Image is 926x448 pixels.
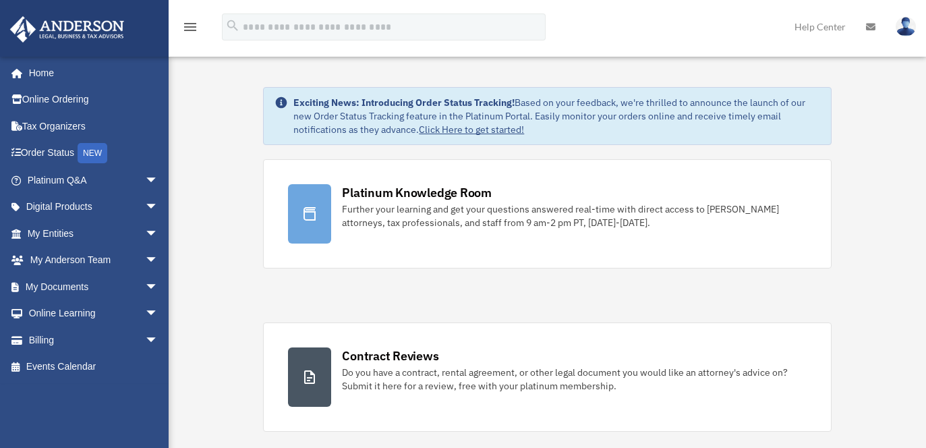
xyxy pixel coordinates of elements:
div: NEW [78,143,107,163]
img: Anderson Advisors Platinum Portal [6,16,128,43]
i: menu [182,19,198,35]
a: Home [9,59,172,86]
a: Platinum Q&Aarrow_drop_down [9,167,179,194]
span: arrow_drop_down [145,300,172,328]
i: search [225,18,240,33]
img: User Pic [896,17,916,36]
div: Do you have a contract, rental agreement, or other legal document you would like an attorney's ad... [342,366,806,393]
a: Online Ordering [9,86,179,113]
a: Platinum Knowledge Room Further your learning and get your questions answered real-time with dire... [263,159,831,269]
div: Based on your feedback, we're thrilled to announce the launch of our new Order Status Tracking fe... [293,96,819,136]
a: My Documentsarrow_drop_down [9,273,179,300]
a: Digital Productsarrow_drop_down [9,194,179,221]
a: menu [182,24,198,35]
a: My Entitiesarrow_drop_down [9,220,179,247]
strong: Exciting News: Introducing Order Status Tracking! [293,96,515,109]
span: arrow_drop_down [145,194,172,221]
a: Events Calendar [9,354,179,381]
span: arrow_drop_down [145,273,172,301]
div: Further your learning and get your questions answered real-time with direct access to [PERSON_NAM... [342,202,806,229]
span: arrow_drop_down [145,220,172,248]
span: arrow_drop_down [145,167,172,194]
span: arrow_drop_down [145,247,172,275]
a: Click Here to get started! [419,123,524,136]
a: My Anderson Teamarrow_drop_down [9,247,179,274]
div: Platinum Knowledge Room [342,184,492,201]
a: Order StatusNEW [9,140,179,167]
a: Contract Reviews Do you have a contract, rental agreement, or other legal document you would like... [263,323,831,432]
div: Contract Reviews [342,347,438,364]
span: arrow_drop_down [145,327,172,354]
a: Tax Organizers [9,113,179,140]
a: Online Learningarrow_drop_down [9,300,179,327]
a: Billingarrow_drop_down [9,327,179,354]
